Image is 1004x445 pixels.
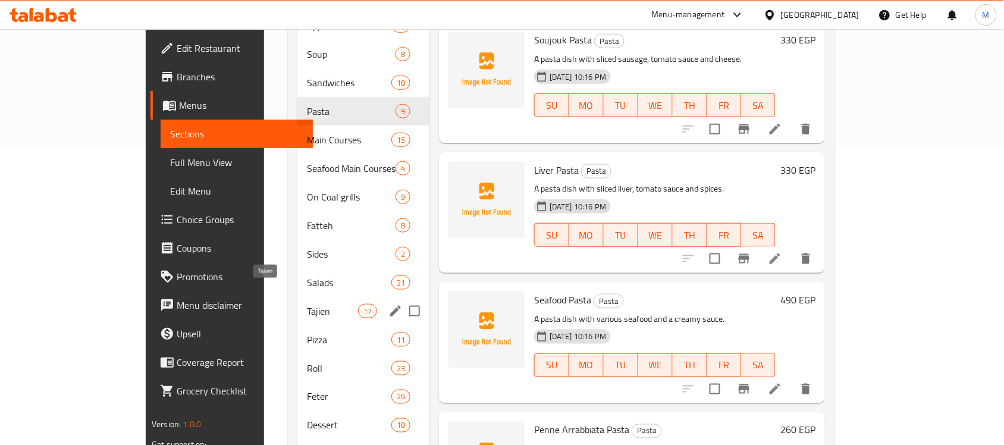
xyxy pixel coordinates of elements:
[702,377,727,402] span: Select to update
[152,416,181,432] span: Version:
[594,294,623,308] span: Pasta
[179,98,304,112] span: Menus
[392,134,410,146] span: 15
[534,161,579,179] span: Liver Pasta
[396,106,410,117] span: 9
[391,333,410,347] div: items
[161,177,313,205] a: Edit Menu
[297,211,429,240] div: Fatteh8
[161,148,313,177] a: Full Menu View
[297,97,429,126] div: Pasta9
[183,416,201,432] span: 1.0.0
[177,384,304,398] span: Grocery Checklist
[534,353,569,377] button: SU
[534,421,629,439] span: Penne Arrabbiata Pasta
[150,377,313,405] a: Grocery Checklist
[608,227,633,244] span: TU
[396,220,410,231] span: 8
[582,164,611,178] span: Pasta
[392,391,410,403] span: 26
[396,161,410,176] div: items
[581,164,611,178] div: Pasta
[569,93,604,117] button: MO
[396,218,410,233] div: items
[792,115,820,143] button: delete
[534,31,592,49] span: Soujouk Pasta
[392,363,410,374] span: 23
[707,353,742,377] button: FR
[792,245,820,273] button: delete
[150,205,313,234] a: Choice Groups
[387,302,404,320] button: edit
[170,184,304,198] span: Edit Menu
[594,34,625,48] div: Pasta
[307,418,391,433] span: Dessert
[307,218,396,233] span: Fatteh
[768,382,782,396] a: Edit menu item
[392,334,410,346] span: 11
[177,355,304,369] span: Coverage Report
[150,34,313,62] a: Edit Restaurant
[307,47,396,61] span: Soup
[730,245,758,273] button: Branch-specific-item
[161,120,313,148] a: Sections
[358,304,377,318] div: items
[768,252,782,266] a: Edit menu item
[677,227,702,244] span: TH
[297,68,429,97] div: Sandwiches18
[638,223,673,247] button: WE
[177,298,304,312] span: Menu disclaimer
[608,97,633,114] span: TU
[604,93,638,117] button: TU
[677,97,702,114] span: TH
[396,47,410,61] div: items
[768,122,782,136] a: Edit menu item
[150,262,313,291] a: Promotions
[392,420,410,431] span: 18
[307,390,391,404] span: Feter
[652,8,725,22] div: Menu-management
[638,93,673,117] button: WE
[177,41,304,55] span: Edit Restaurant
[712,356,737,374] span: FR
[307,361,391,375] span: Roll
[177,241,304,255] span: Coupons
[307,304,357,318] span: Tajien
[297,268,429,297] div: Salads21
[297,240,429,268] div: Sides2
[673,353,707,377] button: TH
[534,93,569,117] button: SU
[702,246,727,271] span: Select to update
[712,97,737,114] span: FR
[307,333,391,347] span: Pizza
[396,49,410,60] span: 8
[707,223,742,247] button: FR
[297,297,429,325] div: Tajien17edit
[608,356,633,374] span: TU
[307,76,391,90] span: Sandwiches
[297,126,429,154] div: Main Courses15
[741,223,776,247] button: SA
[534,291,591,309] span: Seafood Pasta
[392,277,410,289] span: 21
[307,190,396,204] div: On Coal grills
[297,40,429,68] div: Soup8
[534,223,569,247] button: SU
[569,223,604,247] button: MO
[574,356,599,374] span: MO
[297,354,429,383] div: Roll23
[545,331,611,342] span: [DATE] 10:16 PM
[545,201,611,212] span: [DATE] 10:16 PM
[392,77,410,89] span: 18
[730,115,758,143] button: Branch-specific-item
[391,275,410,290] div: items
[297,325,429,354] div: Pizza11
[643,97,668,114] span: WE
[307,161,396,176] span: Seafood Main Courses
[170,127,304,141] span: Sections
[396,249,410,260] span: 2
[307,133,391,147] span: Main Courses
